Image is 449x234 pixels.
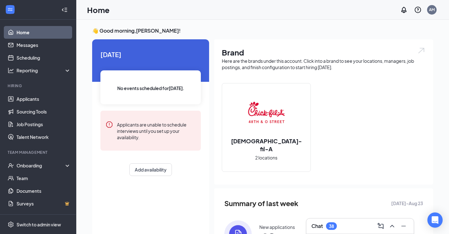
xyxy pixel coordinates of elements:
svg: UserCheck [8,162,14,169]
h3: Chat [311,223,323,230]
h1: Brand [222,47,425,58]
button: ComposeMessage [376,221,386,231]
span: 2 locations [255,154,277,161]
svg: QuestionInfo [414,6,422,14]
button: Add availability [129,163,172,176]
a: Job Postings [17,118,71,131]
div: Hiring [8,83,70,88]
div: Applicants are unable to schedule interviews until you set up your availability. [117,121,196,140]
div: New applications [259,224,295,230]
a: Documents [17,185,71,197]
svg: ChevronUp [388,222,396,230]
span: [DATE] [100,49,201,59]
a: SurveysCrown [17,197,71,210]
svg: Error [105,121,113,128]
div: Switch to admin view [17,221,61,228]
svg: Collapse [61,7,68,13]
img: Chick-fil-A [246,94,287,134]
svg: ComposeMessage [377,222,384,230]
a: Sourcing Tools [17,105,71,118]
button: Minimize [398,221,409,231]
svg: WorkstreamLogo [7,6,13,13]
svg: Minimize [400,222,407,230]
div: Reporting [17,67,71,74]
div: AM [429,7,435,12]
div: Open Intercom Messenger [427,212,443,228]
h1: Home [87,4,110,15]
div: 38 [329,224,334,229]
div: Here are the brands under this account. Click into a brand to see your locations, managers, job p... [222,58,425,70]
h2: [DEMOGRAPHIC_DATA]-fil-A [222,137,310,153]
a: Applicants [17,93,71,105]
a: Messages [17,39,71,51]
a: Home [17,26,71,39]
a: Team [17,172,71,185]
a: Talent Network [17,131,71,143]
a: Scheduling [17,51,71,64]
img: open.6027fd2a22e1237b5b06.svg [417,47,425,54]
svg: Analysis [8,67,14,74]
span: Summary of last week [224,198,298,209]
svg: Settings [8,221,14,228]
span: [DATE] - Aug 23 [391,200,423,207]
div: Team Management [8,150,70,155]
svg: Notifications [400,6,408,14]
div: Onboarding [17,162,65,169]
h3: 👋 Good morning, [PERSON_NAME] ! [92,27,433,34]
button: ChevronUp [387,221,397,231]
span: No events scheduled for [DATE] . [117,85,184,92]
